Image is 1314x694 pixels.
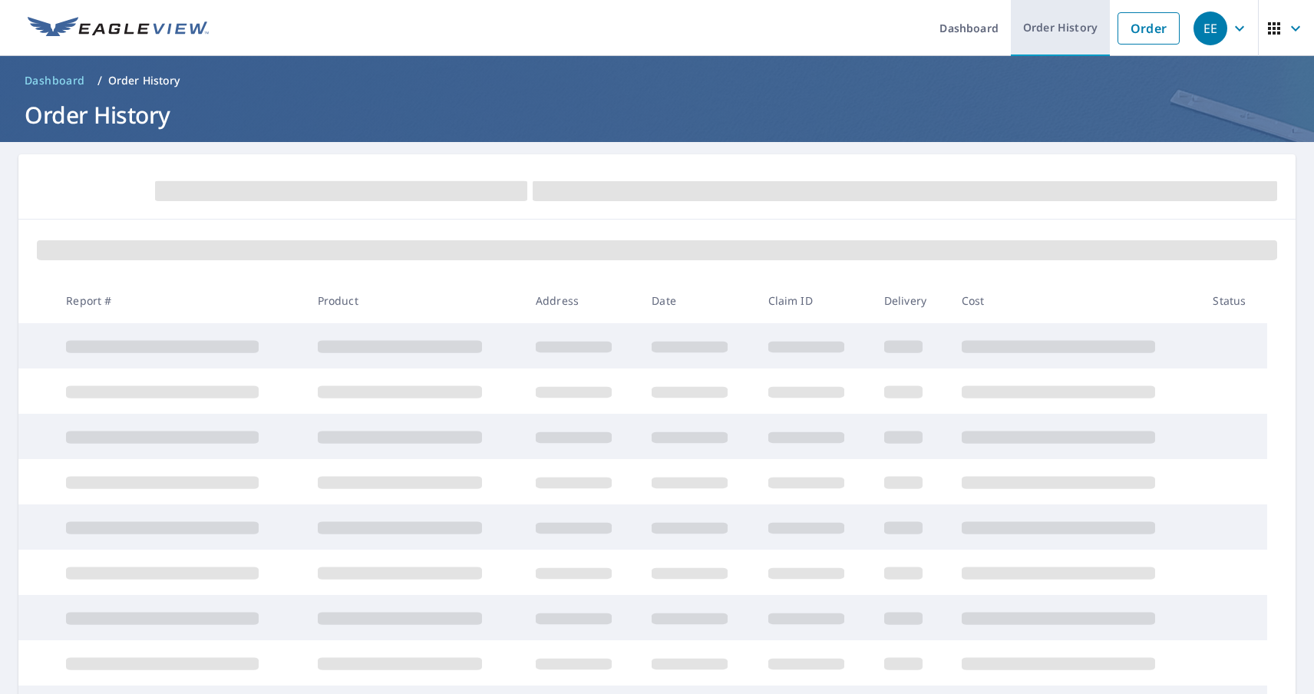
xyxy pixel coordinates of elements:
[305,278,523,323] th: Product
[108,73,180,88] p: Order History
[1200,278,1267,323] th: Status
[97,71,102,90] li: /
[18,68,1296,93] nav: breadcrumb
[28,17,209,40] img: EV Logo
[25,73,85,88] span: Dashboard
[523,278,639,323] th: Address
[1193,12,1227,45] div: EE
[639,278,755,323] th: Date
[18,99,1296,131] h1: Order History
[1118,12,1180,45] a: Order
[54,278,305,323] th: Report #
[949,278,1201,323] th: Cost
[18,68,91,93] a: Dashboard
[756,278,872,323] th: Claim ID
[872,278,949,323] th: Delivery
